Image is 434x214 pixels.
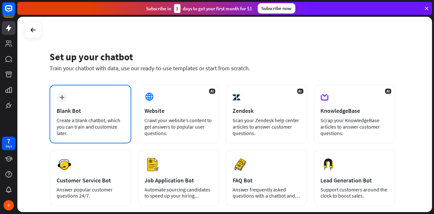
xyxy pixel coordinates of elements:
div: 3 [174,4,180,13]
div: Subscribe in days to get your first month for $1 [146,4,253,13]
div: KnowledgeBase [321,107,388,114]
div: Support customers around the clock to boost sales. [321,187,388,199]
div: Job Application Bot [145,177,212,184]
div: Blank Bot [57,107,124,114]
div: Answer frequently asked questions with a chatbot and save your time. [233,187,300,199]
button: Open LiveChat chat widget [5,3,24,22]
div: 7 [7,138,10,144]
span: AI [297,89,303,94]
div: Answer popular customer questions 24/7. [57,187,124,199]
div: days [5,144,12,149]
span: AI [209,89,215,94]
i: plus [60,95,65,100]
div: Automate sourcing candidates to speed up your hiring process. [145,187,212,199]
div: Zendesk [233,107,300,114]
div: Create a blank chatbot, which you can train and customize later. [57,117,124,136]
a: 7 days [2,137,15,150]
div: P [4,200,14,210]
div: Crawl your website’s content to get answers to popular user questions. [145,117,212,136]
div: Scrap your KnowledgeBase articles to answer customer questions. [321,117,388,136]
div: Website [145,107,212,114]
div: Lead Generation Bot [321,177,388,184]
div: Set up your chatbot [50,51,395,63]
div: Subscribe now [258,3,295,14]
div: FAQ Bot [233,177,300,184]
span: AI [385,89,391,94]
div: Scan your Zendesk help center articles to answer customer questions. [233,117,300,136]
div: Train your chatbot with data, use our ready-to-use templates or start from scratch. [50,64,395,72]
div: Customer Service Bot [57,177,124,184]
